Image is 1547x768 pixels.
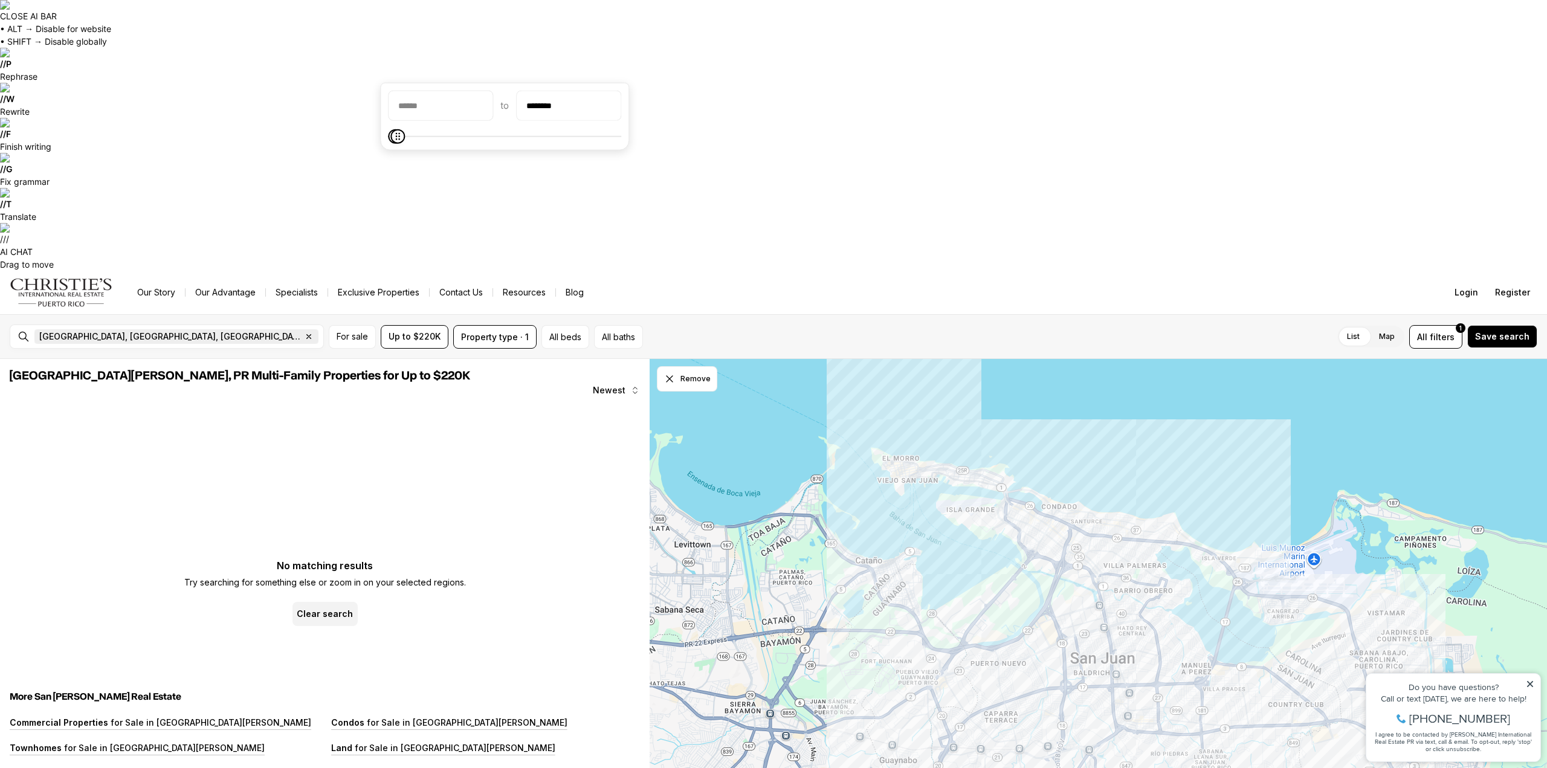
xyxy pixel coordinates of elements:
[266,284,328,301] a: Specialists
[556,284,593,301] a: Blog
[50,57,150,69] span: [PHONE_NUMBER]
[10,743,62,753] p: Townhomes
[430,284,493,301] button: Contact Us
[1447,280,1485,305] button: Login
[1430,331,1455,343] span: filters
[364,717,567,728] p: for Sale in [GEOGRAPHIC_DATA][PERSON_NAME]
[184,561,466,570] p: No matching results
[13,27,175,36] div: Do you have questions?
[297,609,353,619] p: Clear search
[186,284,265,301] a: Our Advantage
[10,743,265,753] a: Townhomes for Sale in [GEOGRAPHIC_DATA][PERSON_NAME]
[331,743,555,753] a: Land for Sale in [GEOGRAPHIC_DATA][PERSON_NAME]
[10,370,470,382] span: [GEOGRAPHIC_DATA][PERSON_NAME], PR Multi-Family Properties for Up to $220K
[586,378,647,402] button: Newest
[1337,326,1369,347] label: List
[331,717,364,728] p: Condos
[1417,331,1427,343] span: All
[128,284,185,301] a: Our Story
[184,575,466,590] p: Try searching for something else or zoom in on your selected regions.
[10,717,108,728] p: Commercial Properties
[1467,325,1537,348] button: Save search
[1488,280,1537,305] button: Register
[329,325,376,349] button: For sale
[62,743,265,753] p: for Sale in [GEOGRAPHIC_DATA][PERSON_NAME]
[13,39,175,47] div: Call or text [DATE], we are here to help!
[292,602,358,626] button: Clear search
[328,284,429,301] a: Exclusive Properties
[1475,332,1529,341] span: Save search
[453,325,537,349] button: Property type · 1
[1369,326,1404,347] label: Map
[108,717,311,728] p: for Sale in [GEOGRAPHIC_DATA][PERSON_NAME]
[39,332,302,341] span: [GEOGRAPHIC_DATA], [GEOGRAPHIC_DATA], [GEOGRAPHIC_DATA]
[389,332,441,341] span: Up to $220K
[493,284,555,301] a: Resources
[10,278,113,307] img: logo
[1495,288,1530,297] span: Register
[15,74,172,97] span: I agree to be contacted by [PERSON_NAME] International Real Estate PR via text, call & email. To ...
[10,717,311,728] a: Commercial Properties for Sale in [GEOGRAPHIC_DATA][PERSON_NAME]
[594,325,643,349] button: All baths
[657,366,717,392] button: Dismiss drawing
[381,325,448,349] button: Up to $220K
[337,332,368,341] span: For sale
[352,743,555,753] p: for Sale in [GEOGRAPHIC_DATA][PERSON_NAME]
[331,717,567,728] a: Condos for Sale in [GEOGRAPHIC_DATA][PERSON_NAME]
[10,691,640,703] h5: More San [PERSON_NAME] Real Estate
[593,386,625,395] span: Newest
[1455,288,1478,297] span: Login
[1409,325,1462,349] button: Allfilters1
[541,325,589,349] button: All beds
[1459,323,1462,333] span: 1
[331,743,352,753] p: Land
